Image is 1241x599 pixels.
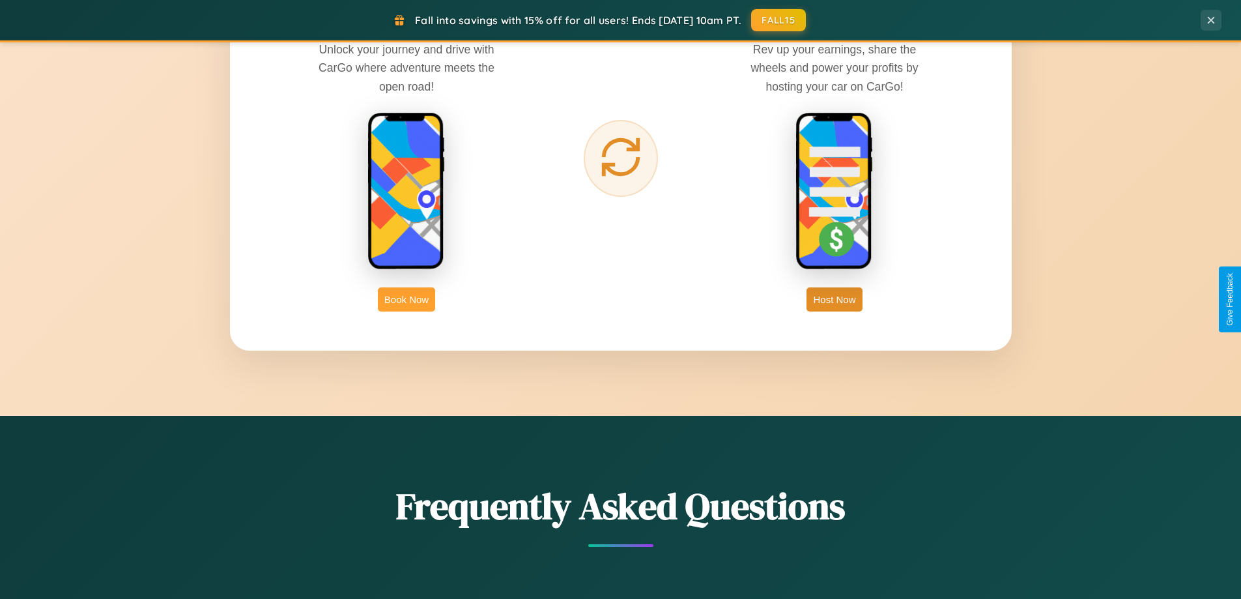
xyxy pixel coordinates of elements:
p: Unlock your journey and drive with CarGo where adventure meets the open road! [309,40,504,95]
button: FALL15 [751,9,806,31]
button: Book Now [378,287,435,312]
div: Give Feedback [1225,273,1234,326]
img: rent phone [367,112,446,271]
span: Fall into savings with 15% off for all users! Ends [DATE] 10am PT. [415,14,741,27]
p: Rev up your earnings, share the wheels and power your profits by hosting your car on CarGo! [737,40,932,95]
button: Host Now [806,287,862,312]
img: host phone [795,112,874,271]
h2: Frequently Asked Questions [230,481,1012,531]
